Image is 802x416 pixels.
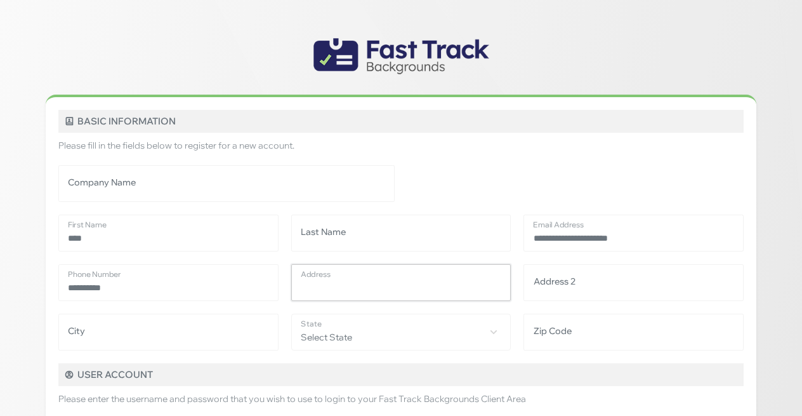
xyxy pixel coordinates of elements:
[58,393,744,406] p: Please enter the username and password that you wish to use to login to your Fast Track Backgroun...
[292,314,511,349] span: Select State
[291,314,511,351] span: Select State
[58,110,744,133] h5: Basic Information
[58,139,744,152] p: Please fill in the fields below to register for a new account.
[58,363,744,386] h5: User Account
